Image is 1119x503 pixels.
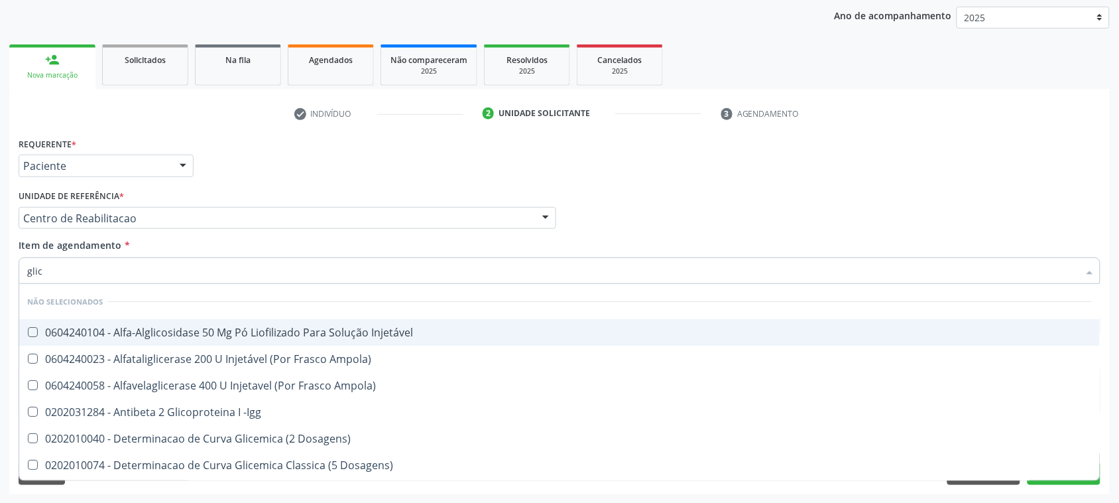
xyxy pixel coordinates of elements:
[587,66,653,76] div: 2025
[19,134,76,155] label: Requerente
[27,327,1092,338] div: 0604240104 - Alfa-Alglicosidase 50 Mg Pó Liofilizado Para Solução Injetável
[23,159,166,173] span: Paciente
[27,380,1092,391] div: 0604240058 - Alfavelaglicerase 400 U Injetavel (Por Frasco Ampola)
[483,108,495,119] div: 2
[45,52,60,67] div: person_add
[494,66,560,76] div: 2025
[23,212,529,225] span: Centro de Reabilitacao
[19,239,122,251] span: Item de agendamento
[835,7,952,23] p: Ano de acompanhamento
[390,66,467,76] div: 2025
[506,54,548,66] span: Resolvidos
[598,54,642,66] span: Cancelados
[19,70,86,80] div: Nova marcação
[27,433,1092,444] div: 0202010040 - Determinacao de Curva Glicemica (2 Dosagens)
[309,54,353,66] span: Agendados
[125,54,166,66] span: Solicitados
[27,407,1092,417] div: 0202031284 - Antibeta 2 Glicoproteina I -Igg
[225,54,251,66] span: Na fila
[27,257,1079,284] input: Buscar por procedimentos
[27,354,1092,364] div: 0604240023 - Alfataliglicerase 200 U Injetável (Por Frasco Ampola)
[390,54,467,66] span: Não compareceram
[19,186,124,207] label: Unidade de referência
[499,108,590,119] div: Unidade solicitante
[27,460,1092,470] div: 0202010074 - Determinacao de Curva Glicemica Classica (5 Dosagens)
